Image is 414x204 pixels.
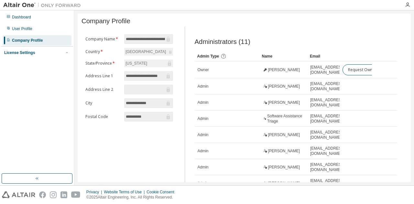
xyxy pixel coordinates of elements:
[310,178,345,188] span: [EMAIL_ADDRESS][DOMAIN_NAME]
[85,101,120,106] label: City
[85,61,120,66] label: State/Province
[71,191,81,198] img: youtube.svg
[85,114,120,119] label: Postal Code
[310,113,345,124] span: [EMAIL_ADDRESS][DOMAIN_NAME]
[310,81,345,91] span: [EMAIL_ADDRESS][DOMAIN_NAME]
[82,17,130,25] span: Company Profile
[310,65,345,75] span: [EMAIL_ADDRESS][DOMAIN_NAME]
[86,189,104,195] div: Privacy
[198,116,209,121] span: Admin
[198,100,209,105] span: Admin
[268,165,300,170] span: [PERSON_NAME]
[85,87,120,92] label: Address Line 2
[195,38,250,46] span: Administrators (11)
[198,148,209,154] span: Admin
[85,49,120,54] label: Country
[2,191,35,198] img: altair_logo.svg
[12,38,43,43] div: Company Profile
[268,132,300,137] span: [PERSON_NAME]
[4,50,35,55] div: License Settings
[198,165,209,170] span: Admin
[310,146,345,156] span: [EMAIL_ADDRESS][DOMAIN_NAME]
[268,181,300,186] span: [PERSON_NAME]
[310,162,345,172] span: [EMAIL_ADDRESS][DOMAIN_NAME]
[267,113,304,124] span: Software Assistance Triage
[198,84,209,89] span: Admin
[343,64,397,75] button: Request Owner Change
[125,60,148,67] div: [US_STATE]
[104,189,147,195] div: Website Terms of Use
[310,51,337,61] div: Email
[85,73,120,79] label: Address Line 1
[50,191,57,198] img: instagram.svg
[268,100,300,105] span: [PERSON_NAME]
[268,148,300,154] span: [PERSON_NAME]
[310,97,345,108] span: [EMAIL_ADDRESS][DOMAIN_NAME]
[125,48,167,55] div: [GEOGRAPHIC_DATA]
[86,195,178,200] p: © 2025 Altair Engineering, Inc. All Rights Reserved.
[60,191,67,198] img: linkedin.svg
[262,51,305,61] div: Name
[268,67,300,72] span: [PERSON_NAME]
[197,54,219,59] span: Admin Type
[268,84,300,89] span: [PERSON_NAME]
[310,130,345,140] span: [EMAIL_ADDRESS][DOMAIN_NAME]
[147,189,178,195] div: Cookie Consent
[124,48,173,56] div: [GEOGRAPHIC_DATA]
[12,15,31,20] div: Dashboard
[3,2,84,8] img: Altair One
[39,191,46,198] img: facebook.svg
[85,37,120,42] label: Company Name
[198,132,209,137] span: Admin
[198,67,209,72] span: Owner
[12,26,32,31] div: User Profile
[198,181,209,186] span: Admin
[124,59,173,67] div: [US_STATE]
